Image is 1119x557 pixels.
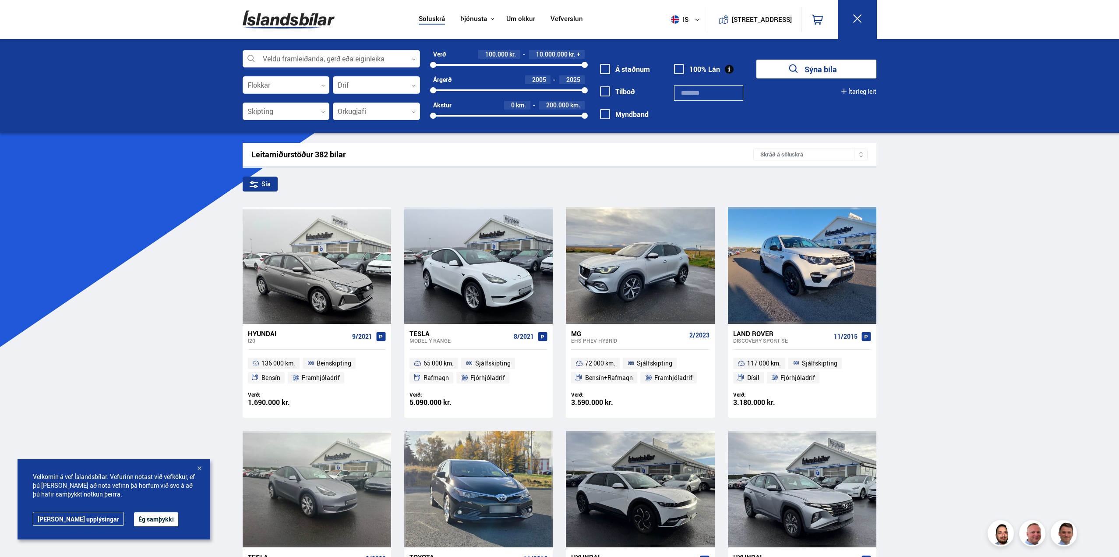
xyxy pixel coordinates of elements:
[134,512,178,526] button: Ég samþykki
[248,391,317,398] div: Verð:
[600,88,635,96] label: Tilboð
[317,358,351,369] span: Beinskipting
[1052,522,1078,548] img: FbJEzSuNWCJXmdc-.webp
[33,472,195,499] span: Velkomin á vef Íslandsbílar. Vefurinn notast við vefkökur, ef þú [PERSON_NAME] að nota vefinn þá ...
[551,15,583,24] a: Vefverslun
[747,358,781,369] span: 117 000 km.
[470,373,505,383] span: Fjórhjóladrif
[600,65,650,73] label: Á staðnum
[585,373,633,383] span: Bensín+Rafmagn
[248,330,349,337] div: Hyundai
[302,373,340,383] span: Framhjóladrif
[511,101,515,109] span: 0
[404,324,553,418] a: Tesla Model Y RANGE 8/2021 65 000 km. Sjálfskipting Rafmagn Fjórhjóladrif Verð: 5.090.000 kr.
[433,51,446,58] div: Verð
[516,102,526,109] span: km.
[753,149,868,160] div: Skráð á söluskrá
[834,333,858,340] span: 11/2015
[571,399,640,406] div: 3.590.000 kr.
[536,50,568,58] span: 10.000.000
[637,358,672,369] span: Sjálfskipting
[654,373,692,383] span: Framhjóladrif
[248,399,317,406] div: 1.690.000 kr.
[352,333,372,340] span: 9/2021
[506,15,535,24] a: Um okkur
[733,330,830,337] div: Land Rover
[735,16,789,23] button: [STREET_ADDRESS]
[733,399,802,406] div: 3.180.000 kr.
[251,150,754,159] div: Leitarniðurstöður 382 bílar
[585,358,615,369] span: 72 000 km.
[433,102,452,109] div: Akstur
[419,15,445,24] a: Söluskrá
[747,373,759,383] span: Dísil
[243,5,335,34] img: G0Ugv5HjCgRt.svg
[475,358,511,369] span: Sjálfskipting
[756,60,876,78] button: Sýna bíla
[409,399,479,406] div: 5.090.000 kr.
[409,391,479,398] div: Verð:
[571,337,685,344] div: EHS PHEV HYBRID
[571,330,685,337] div: MG
[733,391,802,398] div: Verð:
[566,324,714,418] a: MG EHS PHEV HYBRID 2/2023 72 000 km. Sjálfskipting Bensín+Rafmagn Framhjóladrif Verð: 3.590.000 kr.
[600,110,649,118] label: Myndband
[989,522,1015,548] img: nhp88E3Fdnt1Opn2.png
[671,15,679,24] img: svg+xml;base64,PHN2ZyB4bWxucz0iaHR0cDovL3d3dy53My5vcmcvMjAwMC9zdmciIHdpZHRoPSI1MTIiIGhlaWdodD0iNT...
[667,7,707,32] button: is
[424,358,454,369] span: 65 000 km.
[460,15,487,23] button: Þjónusta
[569,51,575,58] span: kr.
[7,4,33,30] button: Opna LiveChat spjallviðmót
[1020,522,1047,548] img: siFngHWaQ9KaOqBr.png
[570,102,580,109] span: km.
[243,324,391,418] a: Hyundai i20 9/2021 136 000 km. Beinskipting Bensín Framhjóladrif Verð: 1.690.000 kr.
[667,15,689,24] span: is
[780,373,815,383] span: Fjórhjóladrif
[261,373,280,383] span: Bensín
[841,88,876,95] button: Ítarleg leit
[802,358,837,369] span: Sjálfskipting
[433,76,452,83] div: Árgerð
[509,51,516,58] span: kr.
[674,65,720,73] label: 100% Lán
[409,337,510,344] div: Model Y RANGE
[485,50,508,58] span: 100.000
[733,337,830,344] div: Discovery Sport SE
[424,373,449,383] span: Rafmagn
[577,51,580,58] span: +
[712,7,797,32] a: [STREET_ADDRESS]
[546,101,569,109] span: 200.000
[409,330,510,337] div: Tesla
[571,391,640,398] div: Verð:
[261,358,295,369] span: 136 000 km.
[566,75,580,84] span: 2025
[33,512,124,526] a: [PERSON_NAME] upplýsingar
[728,324,876,418] a: Land Rover Discovery Sport SE 11/2015 117 000 km. Sjálfskipting Dísil Fjórhjóladrif Verð: 3.180.0...
[248,337,349,344] div: i20
[514,333,534,340] span: 8/2021
[532,75,546,84] span: 2005
[243,177,278,192] div: Sía
[689,332,710,339] span: 2/2023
